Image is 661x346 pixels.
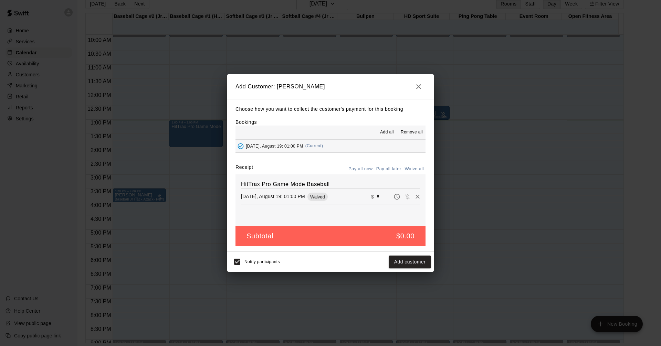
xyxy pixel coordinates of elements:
[392,193,402,199] span: Pay later
[412,192,423,202] button: Remove
[241,180,420,189] h6: HitTrax Pro Game Mode Baseball
[235,119,257,125] label: Bookings
[371,193,374,200] p: $
[305,143,323,148] span: (Current)
[246,143,303,148] span: [DATE], August 19: 01:00 PM
[235,141,246,151] button: Added - Collect Payment
[235,105,426,113] p: Choose how you want to collect the customer's payment for this booking
[389,256,431,268] button: Add customer
[307,194,328,199] span: Waived
[403,164,426,174] button: Waive all
[380,129,394,136] span: Add all
[241,193,305,200] p: [DATE], August 19: 01:00 PM
[227,74,434,99] h2: Add Customer: [PERSON_NAME]
[347,164,375,174] button: Pay all now
[246,231,273,241] h5: Subtotal
[244,260,280,264] span: Notify participants
[396,231,415,241] h5: $0.00
[398,127,426,138] button: Remove all
[235,140,426,152] button: Added - Collect Payment[DATE], August 19: 01:00 PM(Current)
[376,127,398,138] button: Add all
[401,129,423,136] span: Remove all
[375,164,403,174] button: Pay all later
[402,193,412,199] span: Waive payment
[235,164,253,174] label: Receipt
